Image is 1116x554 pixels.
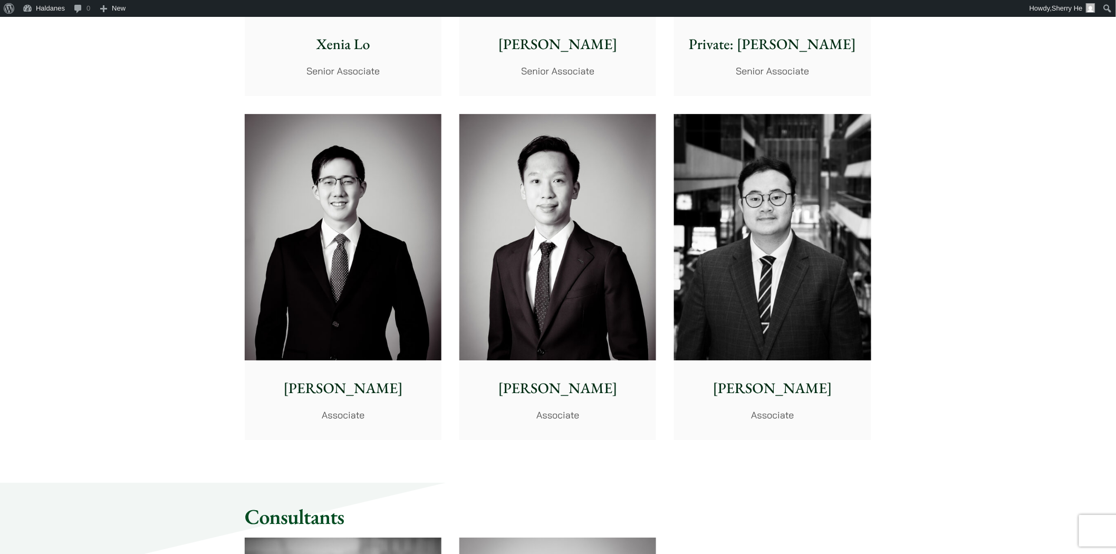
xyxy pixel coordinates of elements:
[253,64,433,78] p: Senior Associate
[468,64,648,78] p: Senior Associate
[245,114,441,440] a: [PERSON_NAME] Associate
[682,64,862,78] p: Senior Associate
[468,33,648,55] p: [PERSON_NAME]
[674,114,871,440] a: [PERSON_NAME] Associate
[468,377,648,399] p: [PERSON_NAME]
[253,377,433,399] p: [PERSON_NAME]
[1052,4,1083,12] span: Sherry He
[682,377,862,399] p: [PERSON_NAME]
[245,504,871,529] h2: Consultants
[459,114,656,440] a: [PERSON_NAME] Associate
[682,33,862,55] p: Private: [PERSON_NAME]
[468,408,648,422] p: Associate
[253,408,433,422] p: Associate
[682,408,862,422] p: Associate
[253,33,433,55] p: Xenia Lo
